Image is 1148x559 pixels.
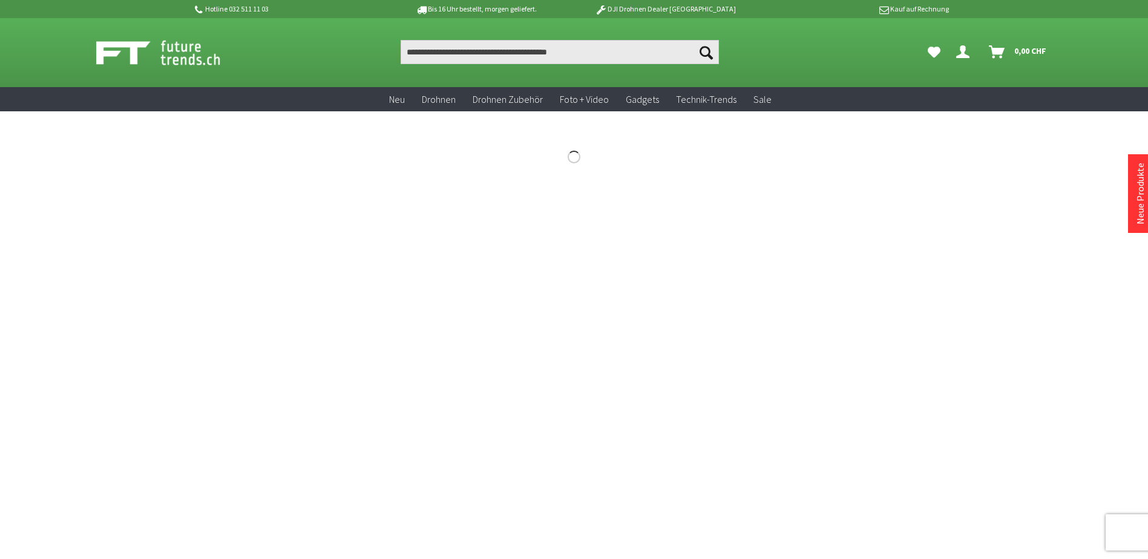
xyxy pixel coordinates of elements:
span: Technik-Trends [676,93,736,105]
span: Drohnen [422,93,456,105]
a: Meine Favoriten [922,40,946,64]
p: DJI Drohnen Dealer [GEOGRAPHIC_DATA] [571,2,759,16]
p: Bis 16 Uhr bestellt, morgen geliefert. [382,2,571,16]
span: Neu [389,93,405,105]
span: Drohnen Zubehör [473,93,543,105]
span: Foto + Video [560,93,609,105]
a: Neue Produkte [1134,163,1146,224]
a: Drohnen Zubehör [464,87,551,112]
a: Warenkorb [984,40,1052,64]
button: Suchen [694,40,719,64]
span: 0,00 CHF [1014,41,1046,60]
input: Produkt, Marke, Kategorie, EAN, Artikelnummer… [401,40,719,64]
a: Technik-Trends [667,87,745,112]
a: Foto + Video [551,87,617,112]
a: Dein Konto [951,40,979,64]
p: Hotline 032 511 11 03 [193,2,382,16]
a: Gadgets [617,87,667,112]
span: Gadgets [626,93,659,105]
a: Sale [745,87,780,112]
a: Neu [381,87,413,112]
img: Shop Futuretrends - zur Startseite wechseln [96,38,247,68]
p: Kauf auf Rechnung [760,2,949,16]
a: Drohnen [413,87,464,112]
span: Sale [753,93,772,105]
